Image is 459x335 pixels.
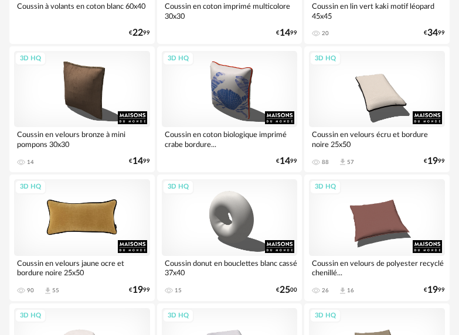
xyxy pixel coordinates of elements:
a: 3D HQ Coussin en velours de polyester recyclé chenillé... 26 Download icon 16 €1999 [304,175,450,300]
div: € 99 [129,286,150,294]
div: 14 [27,159,34,166]
span: Download icon [43,286,52,295]
span: 34 [427,29,438,37]
div: € 99 [424,286,445,294]
span: 14 [280,29,290,37]
span: 25 [280,286,290,294]
div: 57 [347,159,354,166]
span: Download icon [338,286,347,295]
span: 19 [132,286,143,294]
div: € 99 [276,158,297,165]
div: € 00 [276,286,297,294]
a: 3D HQ Coussin en velours jaune ocre et bordure noire 25x50 90 Download icon 55 €1999 [9,175,155,300]
a: 3D HQ Coussin donut en bouclettes blanc cassé 37x40 15 €2500 [157,175,302,300]
div: € 99 [129,29,150,37]
div: 3D HQ [162,52,194,66]
div: 3D HQ [310,309,341,323]
a: 3D HQ Coussin en coton biologique imprimé crabe bordure... €1499 [157,46,302,172]
div: Coussin en velours jaune ocre et bordure noire 25x50 [14,256,150,279]
div: 3D HQ [15,180,46,194]
span: 19 [427,158,438,165]
div: 3D HQ [310,52,341,66]
div: 16 [347,287,354,294]
div: Coussin en velours bronze à mini pompons 30x30 [14,127,150,151]
div: Coussin en coton biologique imprimé crabe bordure... [162,127,298,151]
div: 3D HQ [162,309,194,323]
div: € 99 [424,29,445,37]
div: 15 [175,287,182,294]
div: 90 [27,287,34,294]
div: 26 [322,287,329,294]
a: 3D HQ Coussin en velours écru et bordure noire 25x50 88 Download icon 57 €1999 [304,46,450,172]
span: 22 [132,29,143,37]
span: 14 [132,158,143,165]
div: 88 [322,159,329,166]
div: € 99 [424,158,445,165]
div: 3D HQ [15,309,46,323]
div: 20 [322,30,329,37]
span: Download icon [338,158,347,166]
div: 55 [52,287,59,294]
a: 3D HQ Coussin en velours bronze à mini pompons 30x30 14 €1499 [9,46,155,172]
div: 3D HQ [162,180,194,194]
div: € 99 [129,158,150,165]
span: 14 [280,158,290,165]
div: 3D HQ [310,180,341,194]
div: € 99 [276,29,297,37]
span: 19 [427,286,438,294]
div: Coussin en velours de polyester recyclé chenillé... [309,256,445,279]
div: 3D HQ [15,52,46,66]
div: Coussin donut en bouclettes blanc cassé 37x40 [162,256,298,279]
div: Coussin en velours écru et bordure noire 25x50 [309,127,445,151]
